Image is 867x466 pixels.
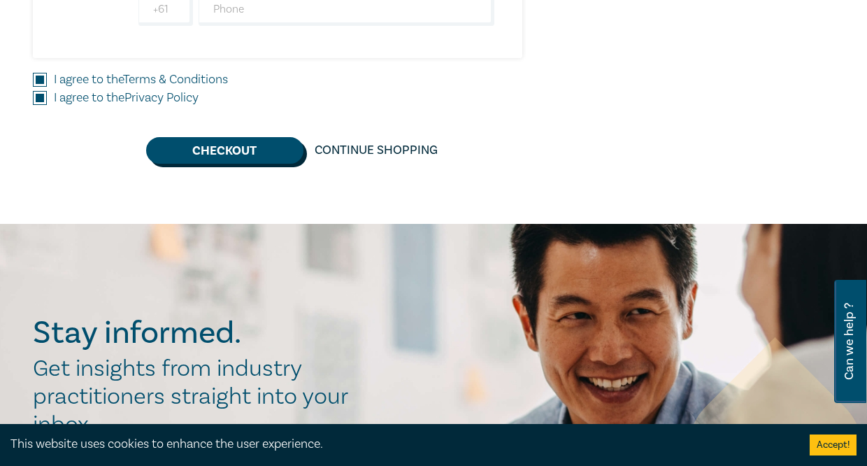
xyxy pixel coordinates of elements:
[54,89,199,107] label: I agree to the
[146,137,303,164] button: Checkout
[54,71,228,89] label: I agree to the
[33,315,363,351] h2: Stay informed.
[303,137,449,164] a: Continue Shopping
[124,90,199,106] a: Privacy Policy
[843,288,856,395] span: Can we help ?
[10,435,789,453] div: This website uses cookies to enhance the user experience.
[810,435,857,456] button: Accept cookies
[123,71,228,87] a: Terms & Conditions
[33,355,363,439] h2: Get insights from industry practitioners straight into your inbox.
